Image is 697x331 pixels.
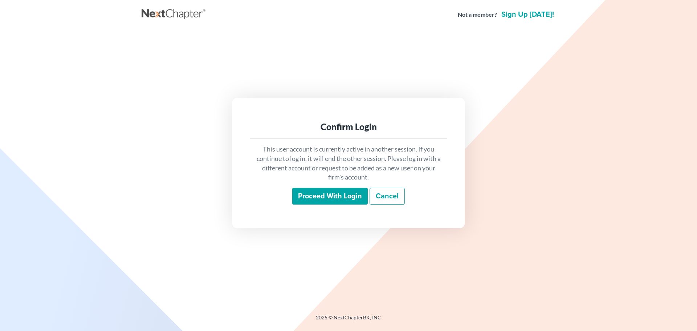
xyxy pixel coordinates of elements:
[256,121,441,133] div: Confirm Login
[458,11,497,19] strong: Not a member?
[142,314,555,327] div: 2025 © NextChapterBK, INC
[500,11,555,18] a: Sign up [DATE]!
[292,188,368,205] input: Proceed with login
[370,188,405,205] a: Cancel
[256,145,441,182] p: This user account is currently active in another session. If you continue to log in, it will end ...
